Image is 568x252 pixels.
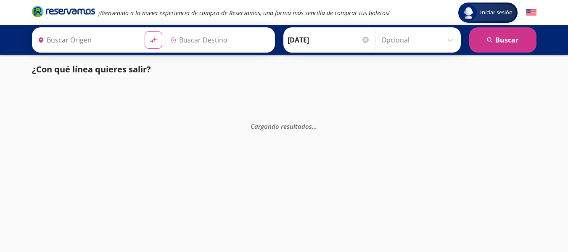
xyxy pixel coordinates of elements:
span: Iniciar sesión [477,8,516,17]
em: Cargando resultados [251,122,317,130]
a: Brand Logo [32,5,95,20]
input: Buscar Destino [167,29,270,50]
input: Opcional [381,29,457,50]
p: ¿Con qué línea quieres salir? [32,63,151,76]
button: English [526,8,536,18]
em: ¡Bienvenido a la nueva experiencia de compra de Reservamos, una forma más sencilla de comprar tus... [98,9,390,17]
span: . [315,122,317,130]
input: Elegir Fecha [288,29,370,50]
button: Buscar [469,27,536,53]
span: . [314,122,315,130]
input: Buscar Origen [34,29,138,50]
i: Brand Logo [32,5,95,18]
span: . [312,122,314,130]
